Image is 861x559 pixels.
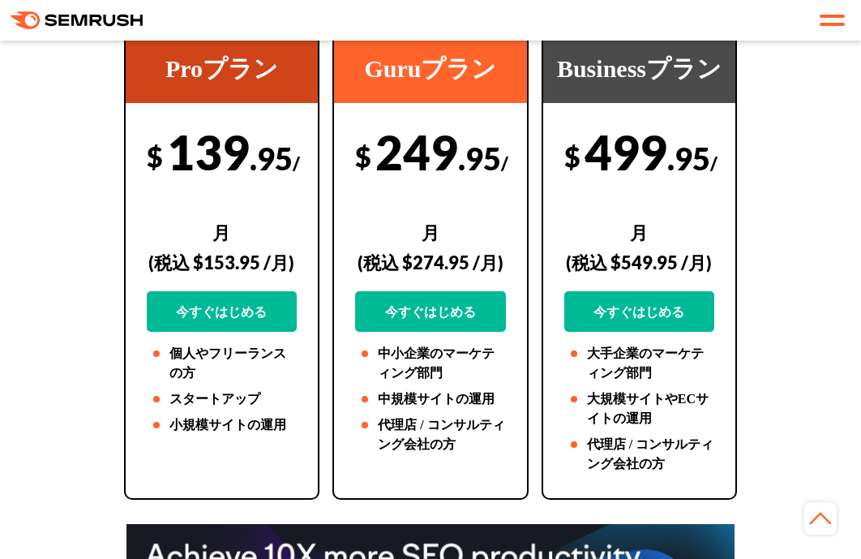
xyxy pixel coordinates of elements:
[543,34,735,103] div: Businessプラン
[667,140,710,177] span: .95
[147,389,297,409] li: スタートアップ
[355,140,371,173] span: $
[334,34,526,103] div: Guruプラン
[126,34,318,103] div: Proプラン
[355,389,505,409] li: 中規模サイトの運用
[458,140,501,177] span: .95
[564,123,714,332] div: 499
[564,389,714,428] li: 大規模サイトやECサイトの運用
[564,234,714,291] div: (税込 $549.95 /月)
[147,123,297,332] div: 139
[147,344,297,383] li: 個人やフリーランスの方
[355,234,505,291] div: (税込 $274.95 /月)
[355,344,505,383] li: 中小企業のマーケティング部門
[564,291,714,332] a: 今すぐはじめる
[355,123,505,332] div: 249
[250,140,293,177] span: .95
[147,140,163,173] span: $
[147,234,297,291] div: (税込 $153.95 /月)
[147,291,297,332] a: 今すぐはじめる
[564,435,714,474] li: 代理店 / コンサルティング会社の方
[564,344,714,383] li: 大手企業のマーケティング部門
[355,415,505,454] li: 代理店 / コンサルティング会社の方
[564,140,580,173] span: $
[147,415,297,435] li: 小規模サイトの運用
[355,291,505,332] a: 今すぐはじめる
